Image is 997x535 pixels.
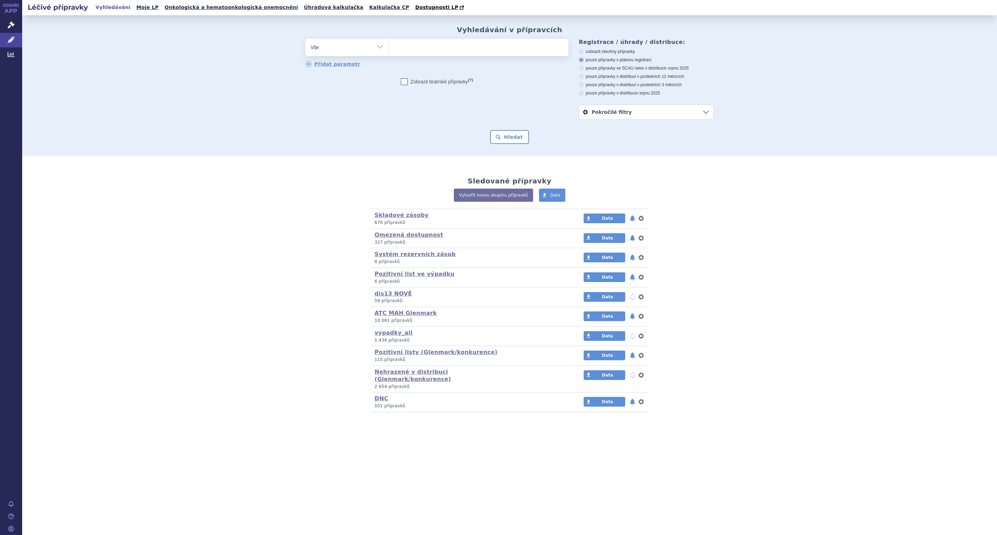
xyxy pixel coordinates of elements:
[602,314,613,319] span: Data
[375,240,405,245] span: 327 přípravků
[602,236,613,241] span: Data
[468,78,473,82] abbr: (?)
[375,232,443,238] a: Omezená dostupnost
[375,271,455,277] a: Pozitivní list ve výpadku
[367,3,412,12] a: Kalkulačka CP
[629,273,636,281] button: notifikace
[93,3,133,12] a: Vyhledávání
[629,371,636,379] button: notifikace
[375,384,410,389] span: 2 654 přípravků
[629,312,636,320] button: notifikace
[638,371,645,379] button: nastavení
[638,351,645,360] button: nastavení
[636,91,660,96] span: v srpnu 2025
[584,233,625,243] a: Data
[584,272,625,282] a: Data
[638,214,645,223] button: nastavení
[602,399,613,404] span: Data
[602,275,613,280] span: Data
[375,298,403,303] span: 59 přípravků
[579,57,714,63] label: pouze přípravky s platnou registrací
[579,105,713,119] a: Pokročilé filtry
[638,253,645,262] button: nastavení
[579,74,714,79] label: pouze přípravky v distribuci v posledních 12 měsících
[134,3,161,12] a: Moje LP
[401,78,473,85] label: Zobrazit bratrské přípravky
[629,351,636,360] button: notifikace
[375,403,405,408] span: 501 přípravků
[162,3,300,12] a: Onkologická a hematoonkologická onemocnění
[375,259,400,264] span: 8 přípravků
[638,332,645,340] button: nastavení
[579,39,714,45] h3: Registrace / úhrady / distribuce:
[629,253,636,262] button: notifikace
[375,395,388,402] a: DNC
[629,398,636,406] button: notifikace
[602,373,613,378] span: Data
[629,214,636,223] button: notifikace
[415,4,458,10] span: Dostupnosti LP
[454,189,533,202] a: Vytvořit novou skupinu přípravků
[375,357,405,362] span: 115 přípravků
[602,334,613,338] span: Data
[602,216,613,221] span: Data
[579,49,714,54] label: zobrazit všechny přípravky
[375,318,412,323] span: 10 081 přípravků
[302,3,366,12] a: Úhradová kalkulačka
[550,193,560,198] span: Data
[375,349,497,355] a: Pozitivní listy (Glenmark/konkurence)
[584,397,625,407] a: Data
[629,234,636,242] button: notifikace
[638,273,645,281] button: nastavení
[413,3,467,12] a: Dostupnosti LP
[584,214,625,223] a: Data
[584,351,625,360] a: Data
[579,82,714,88] label: pouze přípravky v distribuci v posledních 3 měsících
[375,310,437,316] a: ATC MAH Glenmark
[457,26,563,34] h2: Vyhledávání v přípravcích
[375,279,400,284] span: 6 přípravků
[629,293,636,301] button: notifikace
[638,312,645,320] button: nastavení
[584,370,625,380] a: Data
[375,329,413,336] a: vypadky_all
[375,220,405,225] span: 670 přípravků
[22,2,93,12] h2: Léčivé přípravky
[602,255,613,260] span: Data
[490,130,529,144] button: Hledat
[375,338,410,343] span: 1 436 přípravků
[468,177,551,185] h2: Sledované přípravky
[375,369,451,382] a: Nehrazené v distribuci (Glenmark/konkurence)
[638,234,645,242] button: nastavení
[602,353,613,358] span: Data
[638,398,645,406] button: nastavení
[305,61,360,67] a: Přidat parametr
[579,65,714,71] label: pouze přípravky ve SCAU nebo v distribuci
[584,331,625,341] a: Data
[638,293,645,301] button: nastavení
[375,290,412,297] a: dis13 NOVĚ
[584,311,625,321] a: Data
[665,66,689,71] span: v srpnu 2025
[584,253,625,262] a: Data
[602,294,613,299] span: Data
[584,292,625,302] a: Data
[579,90,714,96] label: pouze přípravky v distribuci
[375,212,429,218] a: Skladové zásoby
[539,189,565,202] a: Data
[375,251,456,257] a: Systém rezervních zásob
[629,332,636,340] button: notifikace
